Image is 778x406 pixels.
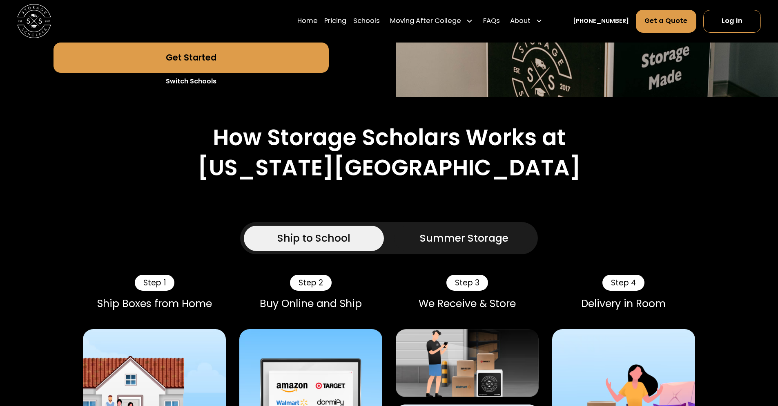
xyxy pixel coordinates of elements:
h2: [US_STATE][GEOGRAPHIC_DATA] [198,155,581,181]
div: Step 3 [446,275,488,291]
div: Summer Storage [420,231,508,246]
div: Step 2 [290,275,332,291]
div: Delivery in Room [552,298,695,310]
a: Switch Schools [54,73,329,90]
a: Schools [353,9,380,33]
div: Step 1 [135,275,174,291]
div: We Receive & Store [396,298,539,310]
div: Buy Online and Ship [239,298,382,310]
a: Log In [703,10,761,33]
a: Get a Quote [636,10,697,33]
div: Moving After College [390,16,461,27]
a: Pricing [324,9,346,33]
div: About [507,9,546,33]
div: Step 4 [602,275,644,291]
a: Home [297,9,318,33]
img: Storage Scholars main logo [17,4,51,38]
div: Moving After College [387,9,477,33]
a: Get Started [54,43,329,73]
a: [PHONE_NUMBER] [573,17,629,26]
div: About [510,16,531,27]
div: Ship Boxes from Home [83,298,226,310]
a: home [17,4,51,38]
div: Ship to School [277,231,350,246]
a: FAQs [483,9,500,33]
h2: How Storage Scholars Works at [213,124,566,151]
